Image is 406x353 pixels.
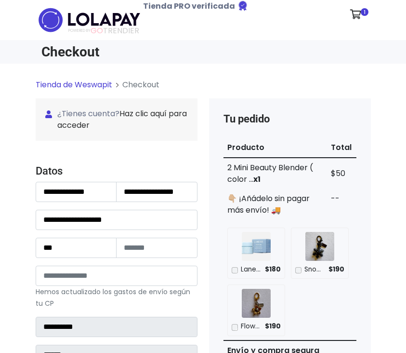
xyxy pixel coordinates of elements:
[265,322,281,331] span: $190
[327,138,356,158] th: Total
[242,289,271,318] img: Flower charm
[265,265,281,274] span: $180
[304,265,325,274] p: Snow flake coach charm
[143,0,235,12] b: Tienda PRO verificada
[36,165,197,177] h4: Datos
[36,79,112,90] a: Tienda de Weswapit
[223,113,356,125] h4: Tu pedido
[242,232,271,261] img: Laneige mini water mask 10ml
[36,5,143,35] img: logo
[68,27,139,35] span: TRENDIER
[223,158,327,189] td: 2 Mini Beauty Blender ( color ...
[253,174,261,185] strong: x1
[68,28,91,33] span: POWERED BY
[45,108,188,131] span: ¿Tienes cuenta?
[327,189,356,220] td: --
[241,265,262,274] p: Laneige mini water mask 10ml
[328,265,344,274] span: $190
[112,79,159,91] li: Checkout
[223,138,327,158] th: Producto
[305,232,334,261] img: Snow flake coach charm
[57,108,187,131] a: Haz clic aquí para acceder
[91,25,103,36] span: GO
[36,79,371,98] nav: breadcrumb
[41,44,197,60] h1: Checkout
[361,8,368,16] span: 1
[327,158,356,189] td: $50
[36,287,190,308] small: Hemos actualizado los gastos de envío según tu CP
[241,322,262,331] p: Flower charm
[223,189,327,220] td: 👇🏼 ¡Añádelo sin pagar más envío! 🚚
